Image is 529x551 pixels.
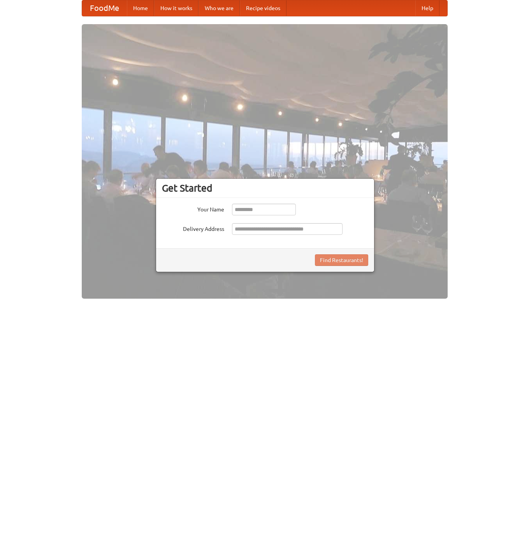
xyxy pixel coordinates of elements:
[415,0,439,16] a: Help
[240,0,286,16] a: Recipe videos
[127,0,154,16] a: Home
[82,0,127,16] a: FoodMe
[154,0,199,16] a: How it works
[162,223,224,233] label: Delivery Address
[315,254,368,266] button: Find Restaurants!
[162,204,224,213] label: Your Name
[162,182,368,194] h3: Get Started
[199,0,240,16] a: Who we are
